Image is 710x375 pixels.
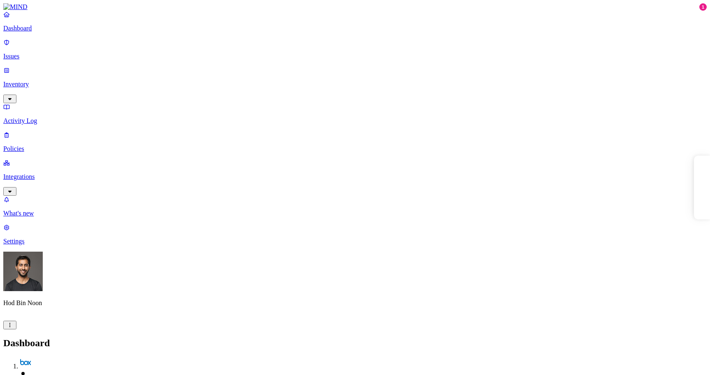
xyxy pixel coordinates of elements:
p: Settings [3,238,707,245]
p: Policies [3,145,707,153]
a: Integrations [3,159,707,194]
p: Inventory [3,81,707,88]
p: Activity Log [3,117,707,125]
img: MIND [3,3,28,11]
p: Dashboard [3,25,707,32]
a: What's new [3,196,707,217]
p: Issues [3,53,707,60]
div: 1 [699,3,707,11]
a: Issues [3,39,707,60]
p: Integrations [3,173,707,181]
a: Dashboard [3,11,707,32]
a: MIND [3,3,707,11]
a: Policies [3,131,707,153]
a: Inventory [3,67,707,102]
img: Hod Bin Noon [3,252,43,291]
a: Settings [3,224,707,245]
a: Activity Log [3,103,707,125]
h2: Dashboard [3,338,707,349]
p: What's new [3,210,707,217]
img: svg%3e [20,357,31,368]
p: Hod Bin Noon [3,299,707,307]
